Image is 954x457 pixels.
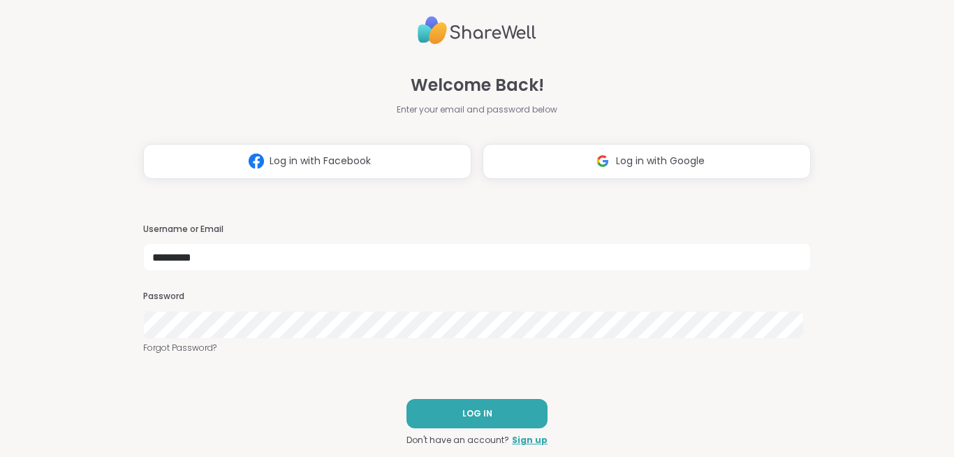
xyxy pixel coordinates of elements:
img: ShareWell Logomark [589,148,616,174]
h3: Username or Email [143,224,811,235]
button: Log in with Facebook [143,144,471,179]
span: LOG IN [462,407,492,420]
a: Sign up [512,434,548,447]
span: Enter your email and password below [397,103,557,116]
span: Don't have an account? [406,434,509,447]
span: Welcome Back! [411,73,544,98]
img: ShareWell Logomark [243,148,270,174]
span: Log in with Facebook [270,154,371,168]
img: ShareWell Logo [418,10,536,50]
button: Log in with Google [483,144,811,179]
h3: Password [143,291,811,303]
a: Forgot Password? [143,342,811,354]
button: LOG IN [406,399,548,428]
span: Log in with Google [616,154,705,168]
